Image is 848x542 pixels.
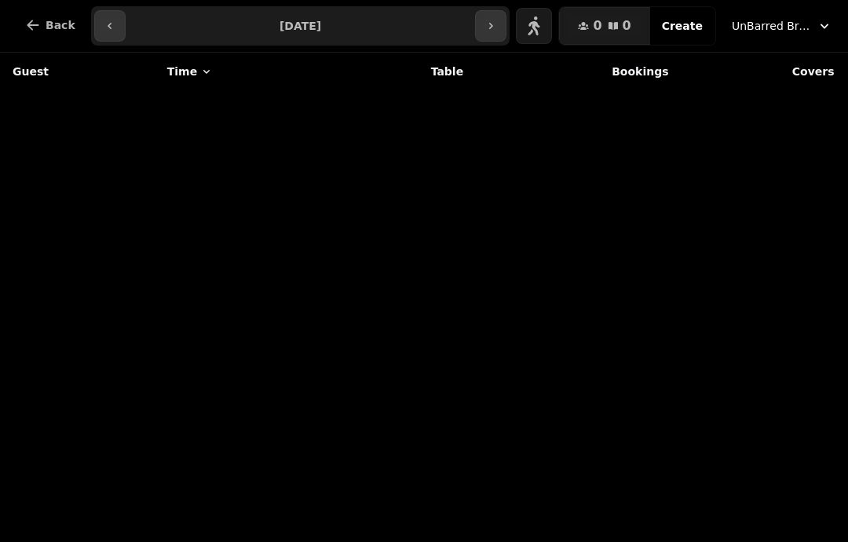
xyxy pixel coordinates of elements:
span: Create [662,20,703,31]
button: UnBarred Brewery [722,12,842,40]
button: Time [167,64,213,79]
th: Table [333,53,473,90]
th: Bookings [473,53,678,90]
span: Time [167,64,197,79]
span: Back [46,20,75,31]
button: 00 [559,7,649,45]
th: Covers [678,53,844,90]
button: Create [649,7,715,45]
span: 0 [593,20,601,32]
span: UnBarred Brewery [732,18,810,34]
span: 0 [623,20,631,32]
button: Back [13,6,88,44]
